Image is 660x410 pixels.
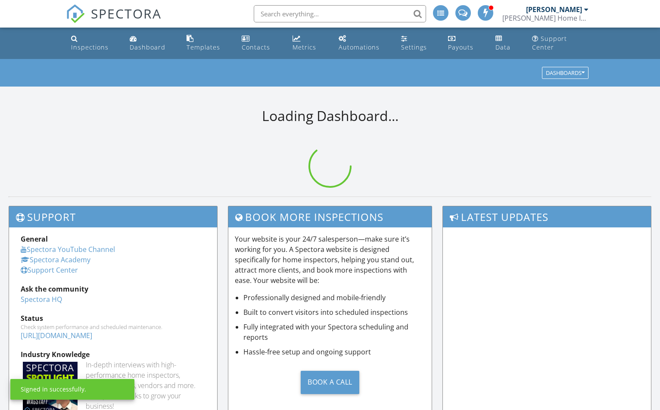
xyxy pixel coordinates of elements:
[443,206,651,227] h3: Latest Updates
[502,14,588,22] div: Suarez Home Inspections LLC
[21,255,90,264] a: Spectora Academy
[21,234,48,244] strong: General
[21,313,205,323] div: Status
[448,43,473,51] div: Payouts
[289,31,328,56] a: Metrics
[301,371,359,394] div: Book a Call
[546,70,585,76] div: Dashboards
[401,43,427,51] div: Settings
[68,31,119,56] a: Inspections
[243,347,425,357] li: Hassle-free setup and ongoing support
[235,364,425,401] a: Book a Call
[254,5,426,22] input: Search everything...
[91,4,162,22] span: SPECTORA
[235,234,425,286] p: Your website is your 24/7 salesperson—make sure it’s working for you. A Spectora website is desig...
[21,284,205,294] div: Ask the community
[66,4,85,23] img: The Best Home Inspection Software - Spectora
[242,43,270,51] div: Contacts
[243,292,425,303] li: Professionally designed and mobile-friendly
[21,295,62,304] a: Spectora HQ
[71,43,109,51] div: Inspections
[492,31,522,56] a: Data
[126,31,177,56] a: Dashboard
[445,31,485,56] a: Payouts
[495,43,511,51] div: Data
[21,245,115,254] a: Spectora YouTube Channel
[187,43,220,51] div: Templates
[398,31,437,56] a: Settings
[21,385,86,394] div: Signed in successfully.
[542,67,588,79] button: Dashboards
[532,34,567,51] div: Support Center
[293,43,316,51] div: Metrics
[21,331,92,340] a: [URL][DOMAIN_NAME]
[21,323,205,330] div: Check system performance and scheduled maintenance.
[130,43,165,51] div: Dashboard
[526,5,582,14] div: [PERSON_NAME]
[238,31,282,56] a: Contacts
[21,265,78,275] a: Support Center
[228,206,431,227] h3: Book More Inspections
[183,31,231,56] a: Templates
[243,307,425,317] li: Built to convert visitors into scheduled inspections
[335,31,391,56] a: Automations (Basic)
[529,31,592,56] a: Support Center
[243,322,425,342] li: Fully integrated with your Spectora scheduling and reports
[339,43,380,51] div: Automations
[9,206,217,227] h3: Support
[21,349,205,360] div: Industry Knowledge
[66,12,162,30] a: SPECTORA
